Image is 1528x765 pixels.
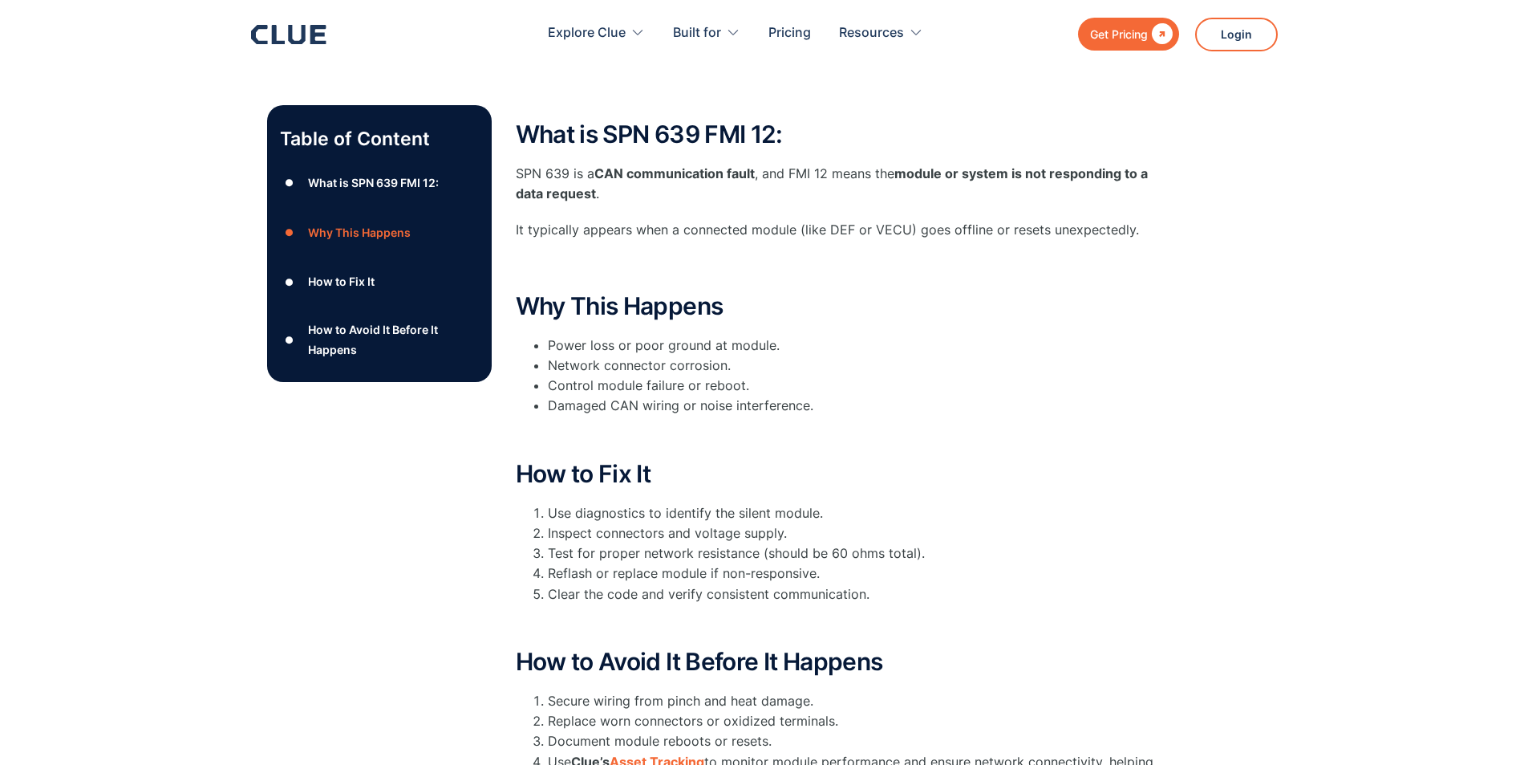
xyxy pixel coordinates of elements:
[516,612,1157,633] p: ‍
[548,523,1157,543] li: Inspect connectors and voltage supply.
[839,8,923,59] div: Resources
[280,171,479,195] a: ●What is SPN 639 FMI 12:
[516,257,1157,277] p: ‍
[548,711,1157,731] li: Replace worn connectors or oxidized terminals.
[516,220,1157,240] p: It typically appears when a connected module (like DEF or VECU) goes offline or resets unexpectedly.
[548,691,1157,711] li: Secure wiring from pinch and heat damage.
[516,164,1157,204] p: SPN 639 is a , and FMI 12 means the .
[280,319,479,360] a: ●How to Avoid It Before It Happens
[548,731,1157,751] li: Document module reboots or resets.
[548,376,1157,396] li: Control module failure or reboot.
[280,126,479,152] p: Table of Content
[673,8,721,59] div: Built for
[768,8,811,59] a: Pricing
[673,8,740,59] div: Built for
[548,356,1157,376] li: Network connector corrosion.
[280,328,299,352] div: ●
[839,8,904,59] div: Resources
[548,564,1157,584] li: Reflash or replace module if non-responsive.
[548,396,1157,416] li: Damaged CAN wiring or noise interference.
[516,121,1157,148] h2: What is SPN 639 FMI 12:
[308,271,375,291] div: How to Fix It
[548,543,1157,564] li: Test for proper network resistance (should be 60 ohms total).
[516,649,1157,675] h2: How to Avoid It Before It Happens
[308,222,411,242] div: Why This Happens
[280,221,479,245] a: ●Why This Happens
[516,293,1157,319] h2: Why This Happens
[1195,18,1278,51] a: Login
[548,8,645,59] div: Explore Clue
[280,270,299,294] div: ●
[308,173,439,193] div: What is SPN 639 FMI 12:
[1148,24,1173,44] div: 
[280,221,299,245] div: ●
[548,584,1157,604] li: Clear the code and verify consistent communication.
[548,503,1157,523] li: Use diagnostics to identify the silent module.
[1090,24,1148,44] div: Get Pricing
[1078,18,1179,51] a: Get Pricing
[594,165,755,181] strong: CAN communication fault
[280,171,299,195] div: ●
[308,319,478,360] div: How to Avoid It Before It Happens
[280,270,479,294] a: ●How to Fix It
[548,8,626,59] div: Explore Clue
[516,425,1157,445] p: ‍
[516,461,1157,487] h2: How to Fix It
[548,336,1157,356] li: Power loss or poor ground at module.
